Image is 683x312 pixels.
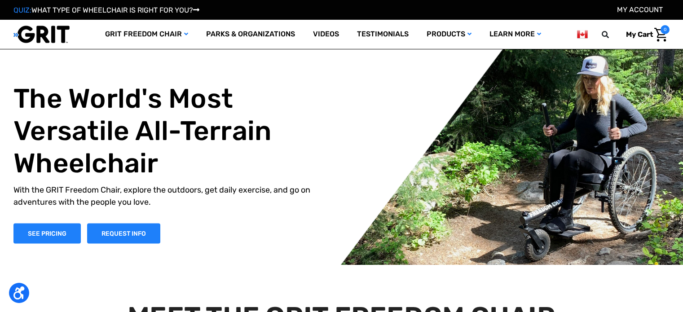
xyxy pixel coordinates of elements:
[13,25,70,44] img: GRIT All-Terrain Wheelchair and Mobility Equipment
[13,6,31,14] span: QUIZ:
[606,25,619,44] input: Search
[480,20,550,49] a: Learn More
[304,20,348,49] a: Videos
[13,82,330,179] h1: The World's Most Versatile All-Terrain Wheelchair
[654,28,667,42] img: Cart
[577,29,588,40] img: ca.png
[96,20,197,49] a: GRIT Freedom Chair
[626,30,653,39] span: My Cart
[619,25,670,44] a: Panier avec 0 article
[348,20,418,49] a: Testimonials
[418,20,480,49] a: Products
[13,184,330,208] p: With the GRIT Freedom Chair, explore the outdoors, get daily exercise, and go on adventures with ...
[197,20,304,49] a: Parks & Organizations
[617,5,663,14] a: Compte
[13,223,81,243] a: Shop Now
[13,6,199,14] a: QUIZ:WHAT TYPE OF WHEELCHAIR IS RIGHT FOR YOU?
[661,25,670,34] span: 0
[87,223,160,243] a: Diapositive n° 1, Request Information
